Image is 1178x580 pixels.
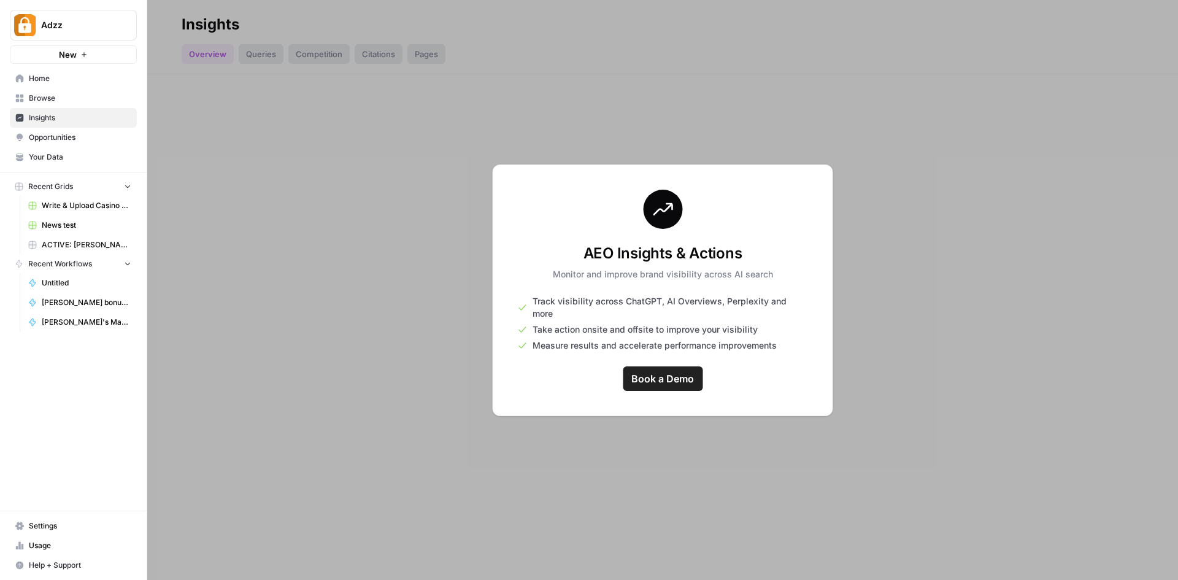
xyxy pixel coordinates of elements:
span: Browse [29,93,131,104]
span: Home [29,73,131,84]
a: Book a Demo [623,366,703,391]
span: Take action onsite and offsite to improve your visibility [533,323,758,336]
span: Book a Demo [631,371,694,386]
span: Measure results and accelerate performance improvements [533,339,777,352]
span: Settings [29,520,131,532]
h3: AEO Insights & Actions [553,244,773,263]
span: Recent Grids [28,181,73,192]
a: Browse [10,88,137,108]
a: Insights [10,108,137,128]
button: Recent Workflows [10,255,137,273]
a: Usage [10,536,137,555]
button: New [10,45,137,64]
span: Insights [29,112,131,123]
span: Adzz [41,19,115,31]
a: Write & Upload Casino News (scrape) Grid [23,196,137,215]
a: ACTIVE: [PERSON_NAME]'s News Grid [23,235,137,255]
span: Untitled [42,277,131,288]
a: Untitled [23,273,137,293]
button: Recent Grids [10,177,137,196]
p: Monitor and improve brand visibility across AI search [553,268,773,280]
a: Settings [10,516,137,536]
button: Workspace: Adzz [10,10,137,41]
span: [PERSON_NAME] bonus to wp - grid specific [42,297,131,308]
span: Help + Support [29,560,131,571]
span: ACTIVE: [PERSON_NAME]'s News Grid [42,239,131,250]
a: News test [23,215,137,235]
button: Help + Support [10,555,137,575]
span: Your Data [29,152,131,163]
span: Recent Workflows [28,258,92,269]
a: [PERSON_NAME]'s Master: NoDeposit [23,312,137,332]
a: Opportunities [10,128,137,147]
a: Your Data [10,147,137,167]
a: [PERSON_NAME] bonus to wp - grid specific [23,293,137,312]
span: New [59,48,77,61]
span: Usage [29,540,131,551]
span: Write & Upload Casino News (scrape) Grid [42,200,131,211]
span: Opportunities [29,132,131,143]
span: [PERSON_NAME]'s Master: NoDeposit [42,317,131,328]
span: News test [42,220,131,231]
a: Home [10,69,137,88]
img: Adzz Logo [14,14,36,36]
span: Track visibility across ChatGPT, AI Overviews, Perplexity and more [533,295,808,320]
